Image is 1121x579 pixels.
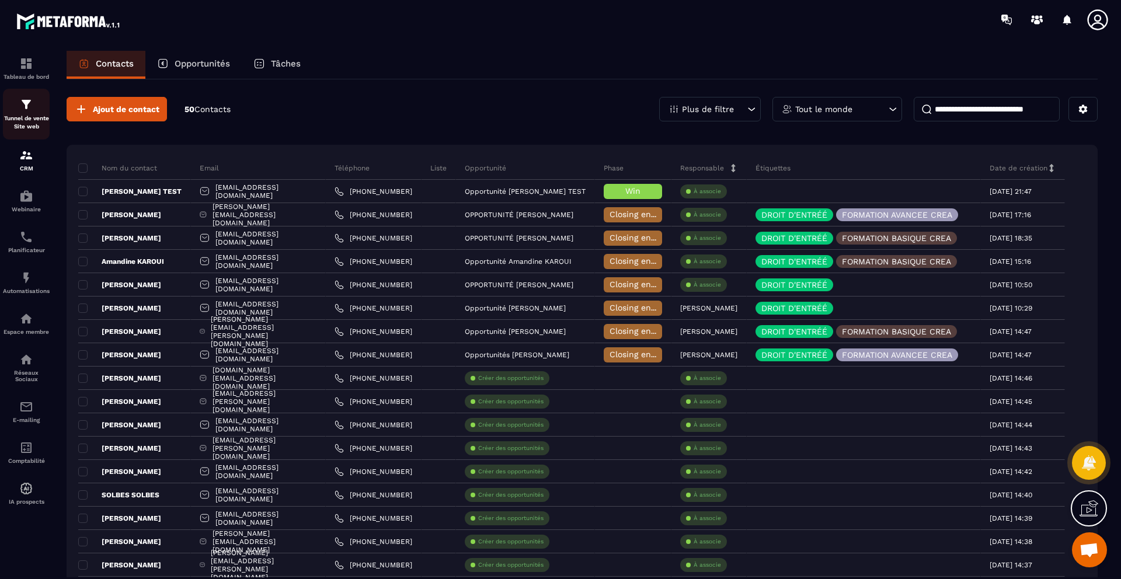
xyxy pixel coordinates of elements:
img: automations [19,482,33,496]
p: Responsable [680,163,724,173]
p: [PERSON_NAME] [78,514,161,523]
a: [PHONE_NUMBER] [335,444,412,453]
p: [PERSON_NAME] [78,210,161,219]
p: FORMATION BASIQUE CREA [842,327,951,336]
p: Opportunité Amandine KAROUI [465,257,572,266]
p: [PERSON_NAME] [78,350,161,360]
p: À associe [694,187,721,196]
button: Ajout de contact [67,97,167,121]
img: email [19,400,33,414]
p: SOLBES SOLBES [78,490,159,500]
img: formation [19,97,33,111]
p: Liste [430,163,447,173]
p: Étiquettes [756,163,791,173]
p: [DATE] 10:29 [990,304,1032,312]
a: schedulerschedulerPlanificateur [3,221,50,262]
p: Contacts [96,58,134,69]
img: automations [19,312,33,326]
span: Closing en cours [610,303,676,312]
p: [DATE] 14:39 [990,514,1032,522]
p: [DATE] 14:44 [990,421,1032,429]
img: social-network [19,353,33,367]
img: logo [16,11,121,32]
p: Comptabilité [3,458,50,464]
a: [PHONE_NUMBER] [335,397,412,406]
p: [PERSON_NAME] [78,374,161,383]
p: [DATE] 14:42 [990,468,1032,476]
a: social-networksocial-networkRéseaux Sociaux [3,344,50,391]
a: formationformationTunnel de vente Site web [3,89,50,139]
a: automationsautomationsEspace membre [3,303,50,344]
p: Tunnel de vente Site web [3,114,50,131]
p: [DATE] 21:47 [990,187,1032,196]
p: FORMATION BASIQUE CREA [842,234,951,242]
p: À associe [694,421,721,429]
p: Nom du contact [78,163,157,173]
a: [PHONE_NUMBER] [335,560,412,570]
p: Tout le monde [795,105,852,113]
p: Planificateur [3,247,50,253]
p: Réseaux Sociaux [3,369,50,382]
p: À associe [694,397,721,406]
a: Tâches [242,51,312,79]
p: [PERSON_NAME] [78,280,161,289]
p: Opportunité [PERSON_NAME] [465,304,566,312]
img: automations [19,189,33,203]
p: E-mailing [3,417,50,423]
a: [PHONE_NUMBER] [335,420,412,430]
p: FORMATION AVANCEE CREA [842,211,952,219]
a: [PHONE_NUMBER] [335,327,412,336]
a: [PHONE_NUMBER] [335,280,412,289]
a: [PHONE_NUMBER] [335,350,412,360]
p: Amandine KAROUI [78,257,164,266]
p: [DATE] 15:16 [990,257,1031,266]
p: [PERSON_NAME] [680,304,737,312]
p: IA prospects [3,498,50,505]
a: [PHONE_NUMBER] [335,187,412,196]
p: Email [200,163,219,173]
a: [PHONE_NUMBER] [335,490,412,500]
p: Opportunité [PERSON_NAME] [465,327,566,336]
p: Automatisations [3,288,50,294]
p: À associe [694,444,721,452]
p: À associe [694,211,721,219]
p: À associe [694,257,721,266]
p: DROIT D'ENTRÉÉ [761,281,827,289]
a: emailemailE-mailing [3,391,50,432]
p: [PERSON_NAME] [78,560,161,570]
p: DROIT D'ENTRÉÉ [761,327,827,336]
p: [DATE] 14:40 [990,491,1032,499]
p: À associe [694,514,721,522]
span: Closing en cours [610,350,676,359]
img: formation [19,148,33,162]
p: [PERSON_NAME] [78,397,161,406]
p: [DATE] 14:47 [990,327,1032,336]
p: [DATE] 10:50 [990,281,1032,289]
p: [PERSON_NAME] [78,444,161,453]
p: Créer des opportunités [478,421,544,429]
a: [PHONE_NUMBER] [335,374,412,383]
span: Closing en cours [610,233,676,242]
a: Opportunités [145,51,242,79]
span: Contacts [194,104,231,114]
a: [PHONE_NUMBER] [335,257,412,266]
p: [PERSON_NAME] [78,233,161,243]
p: [PERSON_NAME] [680,351,737,359]
a: [PHONE_NUMBER] [335,537,412,546]
p: À associe [694,538,721,546]
span: Closing en cours [610,326,676,336]
a: [PHONE_NUMBER] [335,210,412,219]
p: Créer des opportunités [478,561,544,569]
a: formationformationCRM [3,139,50,180]
a: [PHONE_NUMBER] [335,304,412,313]
p: À associe [694,234,721,242]
p: [DATE] 14:38 [990,538,1032,546]
p: Créer des opportunités [478,491,544,499]
p: Tâches [271,58,301,69]
p: Tableau de bord [3,74,50,80]
p: [PERSON_NAME] [78,304,161,313]
a: Contacts [67,51,145,79]
p: Webinaire [3,206,50,212]
p: Espace membre [3,329,50,335]
p: [PERSON_NAME] [680,327,737,336]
